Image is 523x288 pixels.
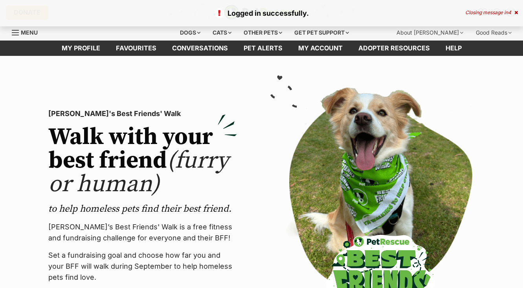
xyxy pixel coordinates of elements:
[48,250,237,283] p: Set a fundraising goal and choose how far you and your BFF will walk during September to help hom...
[54,41,108,56] a: My profile
[289,25,354,41] div: Get pet support
[164,41,236,56] a: conversations
[174,25,206,41] div: Dogs
[391,25,469,41] div: About [PERSON_NAME]
[236,41,290,56] a: Pet alerts
[48,108,237,119] p: [PERSON_NAME]'s Best Friends' Walk
[12,25,43,39] a: Menu
[438,41,470,56] a: Help
[48,222,237,244] p: [PERSON_NAME]’s Best Friends' Walk is a free fitness and fundraising challenge for everyone and t...
[108,41,164,56] a: Favourites
[238,25,288,41] div: Other pets
[290,41,351,56] a: My account
[21,29,38,36] span: Menu
[48,203,237,215] p: to help homeless pets find their best friend.
[470,25,517,41] div: Good Reads
[48,126,237,196] h2: Walk with your best friend
[207,25,237,41] div: Cats
[48,146,229,199] span: (furry or human)
[351,41,438,56] a: Adopter resources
